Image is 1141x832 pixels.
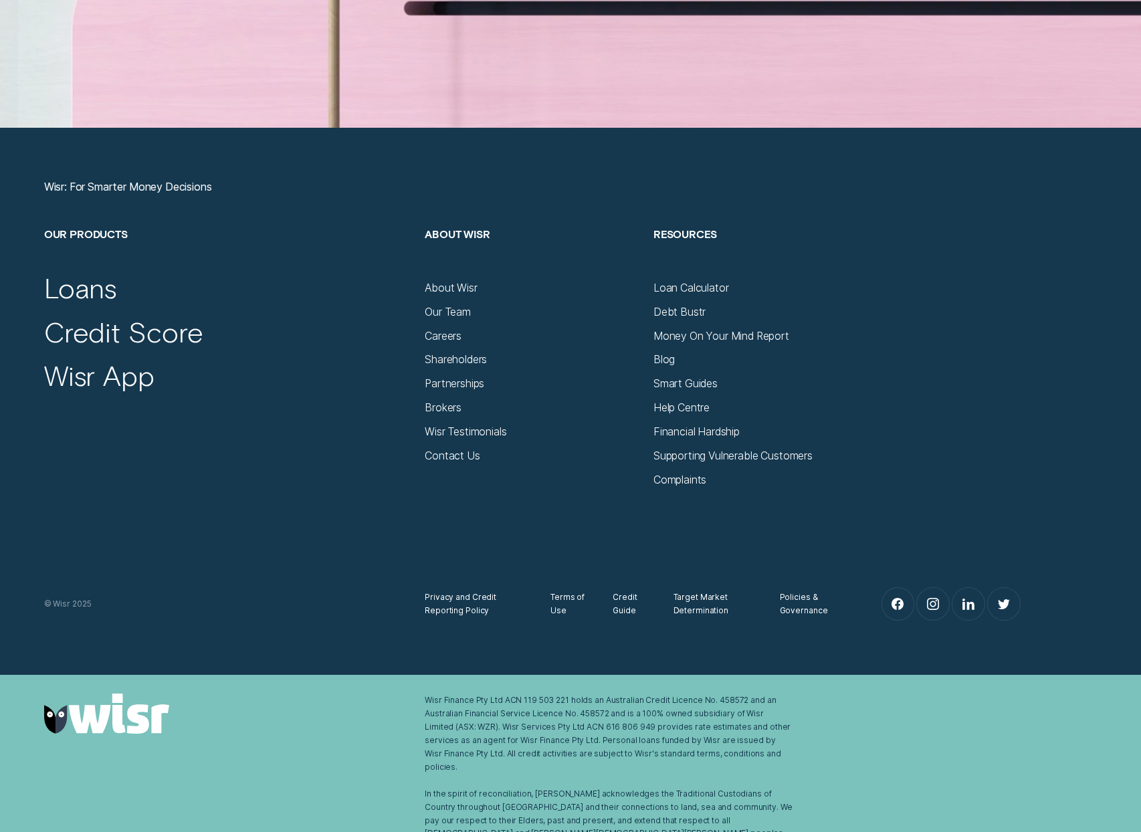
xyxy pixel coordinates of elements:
img: Wisr [44,694,169,734]
h2: Our Products [44,227,412,282]
h2: About Wisr [425,227,640,282]
a: Complaints [653,474,706,487]
a: Wisr Testimonials [425,425,506,439]
a: LinkedIn [952,588,984,620]
a: Loans [44,270,118,305]
a: Our Team [425,306,471,319]
a: Privacy and Credit Reporting Policy [425,591,526,617]
a: Instagram [917,588,949,620]
a: Twitter [988,588,1020,620]
a: Contact Us [425,449,480,463]
a: Loan Calculator [653,282,729,295]
a: Facebook [882,588,914,620]
a: Credit Score [44,314,203,349]
a: Blog [653,353,675,367]
a: Brokers [425,401,461,415]
a: Money On Your Mind Report [653,330,789,343]
a: Shareholders [425,353,487,367]
a: Terms of Use [550,591,589,617]
a: Wisr App [44,358,154,393]
a: Careers [425,330,461,343]
a: Policies & Governance [780,591,845,617]
a: Partnerships [425,377,484,391]
a: About Wisr [425,282,477,295]
a: Credit Guide [613,591,649,617]
a: Help Centre [653,401,710,415]
a: Debt Bustr [653,306,706,319]
a: Wisr: For Smarter Money Decisions [44,181,212,194]
div: © Wisr 2025 [37,597,418,611]
h2: Resources [653,227,869,282]
a: Financial Hardship [653,425,740,439]
a: Supporting Vulnerable Customers [653,449,813,463]
a: Target Market Determination [673,591,756,617]
a: Smart Guides [653,377,718,391]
